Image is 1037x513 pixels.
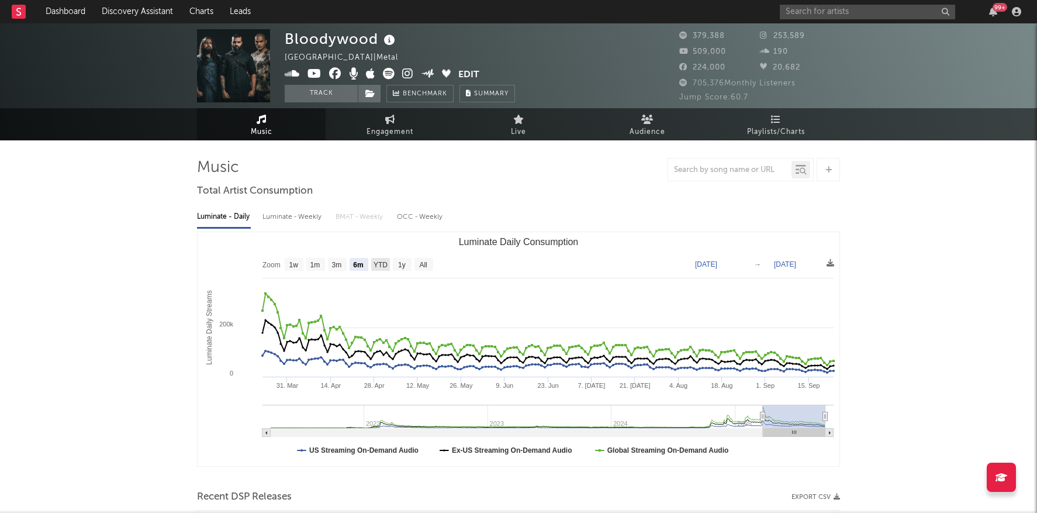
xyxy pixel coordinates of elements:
span: 224,000 [679,64,725,71]
text: Ex-US Streaming On-Demand Audio [452,446,572,455]
text: → [754,260,761,268]
span: Summary [474,91,509,97]
text: 23. Jun [537,382,558,389]
span: Engagement [367,125,413,139]
text: 12. May [406,382,430,389]
text: 200k [219,321,233,328]
text: [DATE] [695,260,717,268]
a: Music [197,108,326,140]
div: Luminate - Weekly [262,207,324,227]
span: Jump Score: 60.7 [679,94,748,101]
span: 379,388 [679,32,725,40]
text: YTD [374,261,388,269]
text: 28. Apr [364,382,385,389]
div: Bloodywood [285,29,398,49]
input: Search for artists [780,5,955,19]
span: 705,376 Monthly Listeners [679,80,796,87]
text: 4. Aug [669,382,687,389]
text: Global Streaming On-Demand Audio [607,446,729,455]
text: 3m [332,261,342,269]
text: 21. [DATE] [620,382,651,389]
div: Luminate - Daily [197,207,251,227]
span: Recent DSP Releases [197,490,292,504]
text: 15. Sep [798,382,820,389]
text: 18. Aug [711,382,732,389]
text: 1y [398,261,406,269]
button: Summary [459,85,515,102]
text: US Streaming On-Demand Audio [309,446,419,455]
span: 190 [760,48,788,56]
a: Benchmark [386,85,454,102]
button: Export CSV [791,494,840,501]
text: 14. Apr [320,382,341,389]
text: 6m [353,261,363,269]
span: 20,682 [760,64,800,71]
text: All [419,261,427,269]
text: 1m [310,261,320,269]
div: OCC - Weekly [397,207,444,227]
a: Audience [583,108,711,140]
text: Luminate Daily Streams [205,290,213,364]
span: Playlists/Charts [747,125,805,139]
text: 26. May [450,382,473,389]
span: Audience [630,125,665,139]
text: Luminate Daily Consumption [459,237,579,247]
div: [GEOGRAPHIC_DATA] | Metal [285,51,412,65]
svg: Luminate Daily Consumption [198,232,839,466]
a: Engagement [326,108,454,140]
span: 509,000 [679,48,726,56]
text: 9. Jun [496,382,513,389]
text: Zoom [262,261,281,269]
button: 99+ [989,7,997,16]
text: 31. Mar [276,382,299,389]
a: Live [454,108,583,140]
text: [DATE] [774,260,796,268]
text: 7. [DATE] [578,382,605,389]
button: Track [285,85,358,102]
span: Total Artist Consumption [197,184,313,198]
text: 1w [289,261,299,269]
span: Music [251,125,272,139]
button: Edit [458,68,479,82]
span: 253,589 [760,32,805,40]
text: 1. Sep [756,382,775,389]
text: 0 [230,370,233,377]
a: Playlists/Charts [711,108,840,140]
div: 99 + [993,3,1007,12]
span: Live [511,125,526,139]
input: Search by song name or URL [668,166,791,175]
span: Benchmark [403,87,447,101]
